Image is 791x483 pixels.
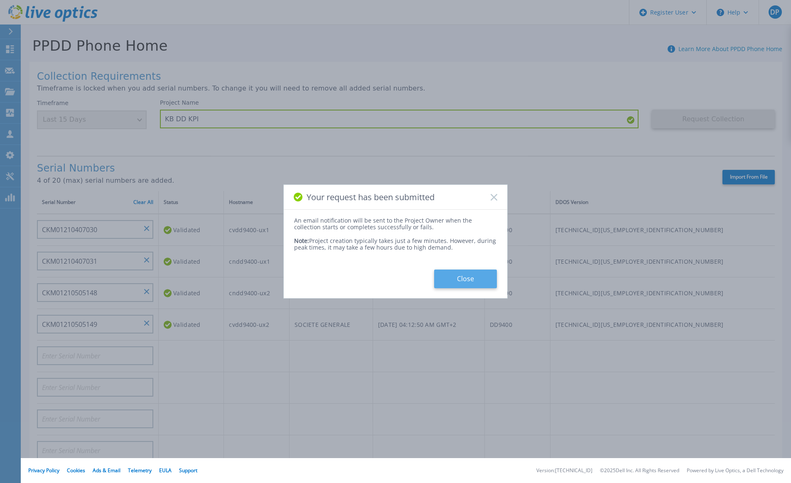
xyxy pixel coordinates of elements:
[687,468,784,473] li: Powered by Live Optics, a Dell Technology
[28,467,59,474] a: Privacy Policy
[434,270,497,288] button: Close
[93,467,120,474] a: Ads & Email
[307,192,435,202] span: Your request has been submitted
[128,467,152,474] a: Telemetry
[294,231,497,251] div: Project creation typically takes just a few minutes. However, during peak times, it may take a fe...
[159,467,172,474] a: EULA
[179,467,197,474] a: Support
[600,468,679,473] li: © 2025 Dell Inc. All Rights Reserved
[536,468,592,473] li: Version: [TECHNICAL_ID]
[294,217,497,230] div: An email notification will be sent to the Project Owner when the collection starts or completes s...
[294,237,309,245] span: Note:
[67,467,85,474] a: Cookies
